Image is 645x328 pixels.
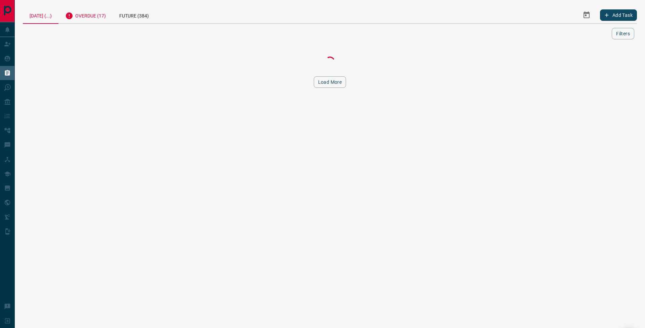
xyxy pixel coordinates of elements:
button: Filters [612,28,634,39]
button: Select Date Range [578,7,595,23]
div: Future (384) [113,7,156,23]
button: Load More [314,76,346,88]
div: [DATE] (...) [23,7,58,24]
div: Loading [296,55,363,68]
div: Overdue (17) [58,7,113,23]
button: Add Task [600,9,637,21]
